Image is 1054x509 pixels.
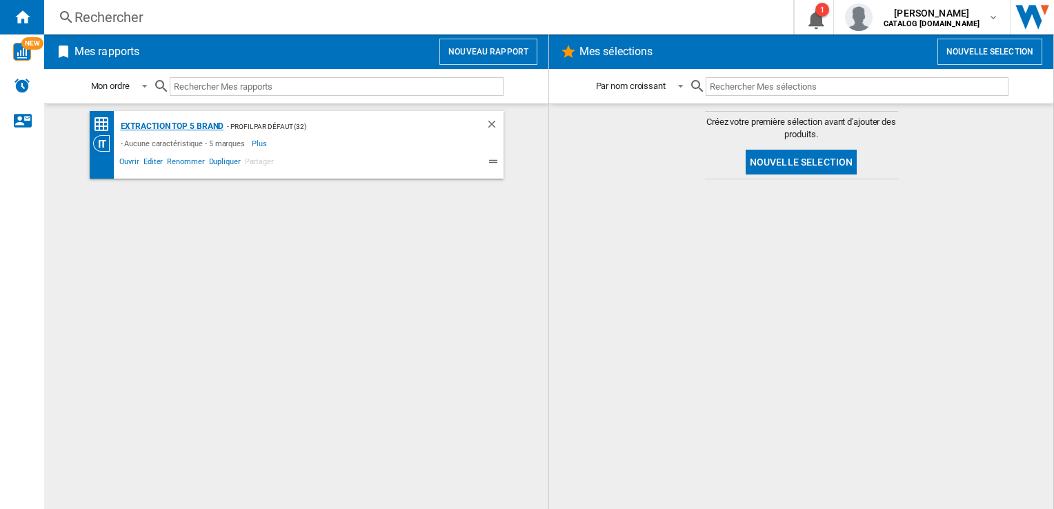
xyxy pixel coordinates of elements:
[207,155,243,172] span: Dupliquer
[165,155,206,172] span: Renommer
[141,155,165,172] span: Editer
[252,135,269,152] span: Plus
[72,39,142,65] h2: Mes rapports
[117,155,141,172] span: Ouvrir
[596,81,666,91] div: Par nom croissant
[21,37,43,50] span: NEW
[74,8,757,27] div: Rechercher
[117,135,252,152] div: - Aucune caractéristique - 5 marques
[577,39,655,65] h2: Mes sélections
[14,77,30,94] img: alerts-logo.svg
[884,6,980,20] span: [PERSON_NAME]
[117,118,224,135] div: EXTRACTION TOP 5 BRAND
[13,43,31,61] img: wise-card.svg
[439,39,537,65] button: Nouveau rapport
[223,118,457,135] div: - Profil par défaut (32)
[93,116,117,133] div: Matrice des prix
[91,81,130,91] div: Mon ordre
[243,155,276,172] span: Partager
[884,19,980,28] b: CATALOG [DOMAIN_NAME]
[746,150,857,174] button: Nouvelle selection
[706,77,1008,96] input: Rechercher Mes sélections
[845,3,873,31] img: profile.jpg
[937,39,1042,65] button: Nouvelle selection
[486,118,504,135] div: Supprimer
[170,77,504,96] input: Rechercher Mes rapports
[705,116,898,141] span: Créez votre première sélection avant d'ajouter des produits.
[815,3,829,17] div: 1
[93,135,117,152] div: Vision Catégorie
